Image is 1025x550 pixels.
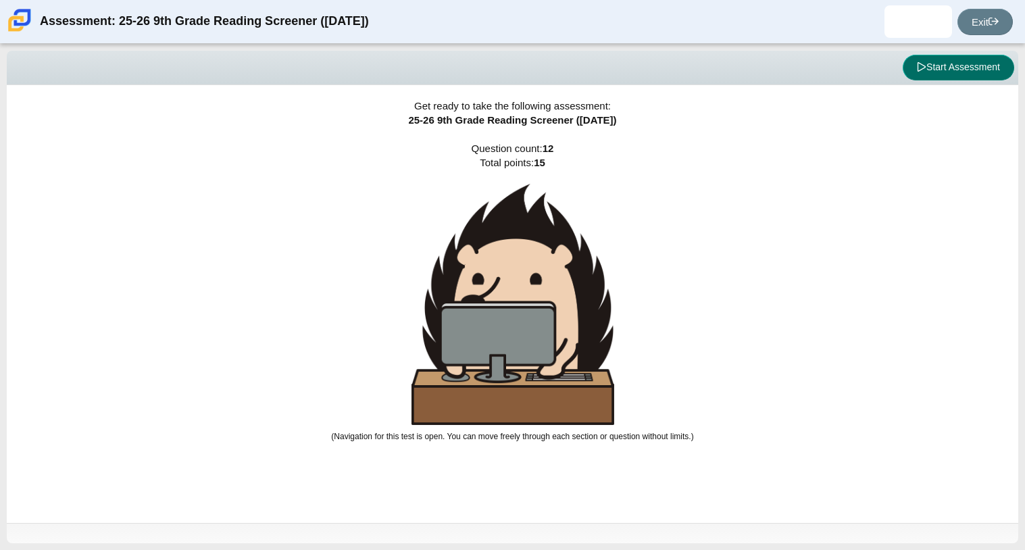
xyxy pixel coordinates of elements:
span: Question count: Total points: [331,143,693,441]
button: Start Assessment [903,55,1014,80]
a: Exit [957,9,1013,35]
span: 25-26 9th Grade Reading Screener ([DATE]) [408,114,616,126]
img: farrah.lucasharris.V77vvT [907,11,929,32]
b: 15 [534,157,545,168]
img: hedgehog-behind-computer-large.png [411,184,614,425]
a: Carmen School of Science & Technology [5,25,34,36]
span: Get ready to take the following assessment: [414,100,611,111]
div: Assessment: 25-26 9th Grade Reading Screener ([DATE]) [40,5,369,38]
small: (Navigation for this test is open. You can move freely through each section or question without l... [331,432,693,441]
b: 12 [543,143,554,154]
img: Carmen School of Science & Technology [5,6,34,34]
